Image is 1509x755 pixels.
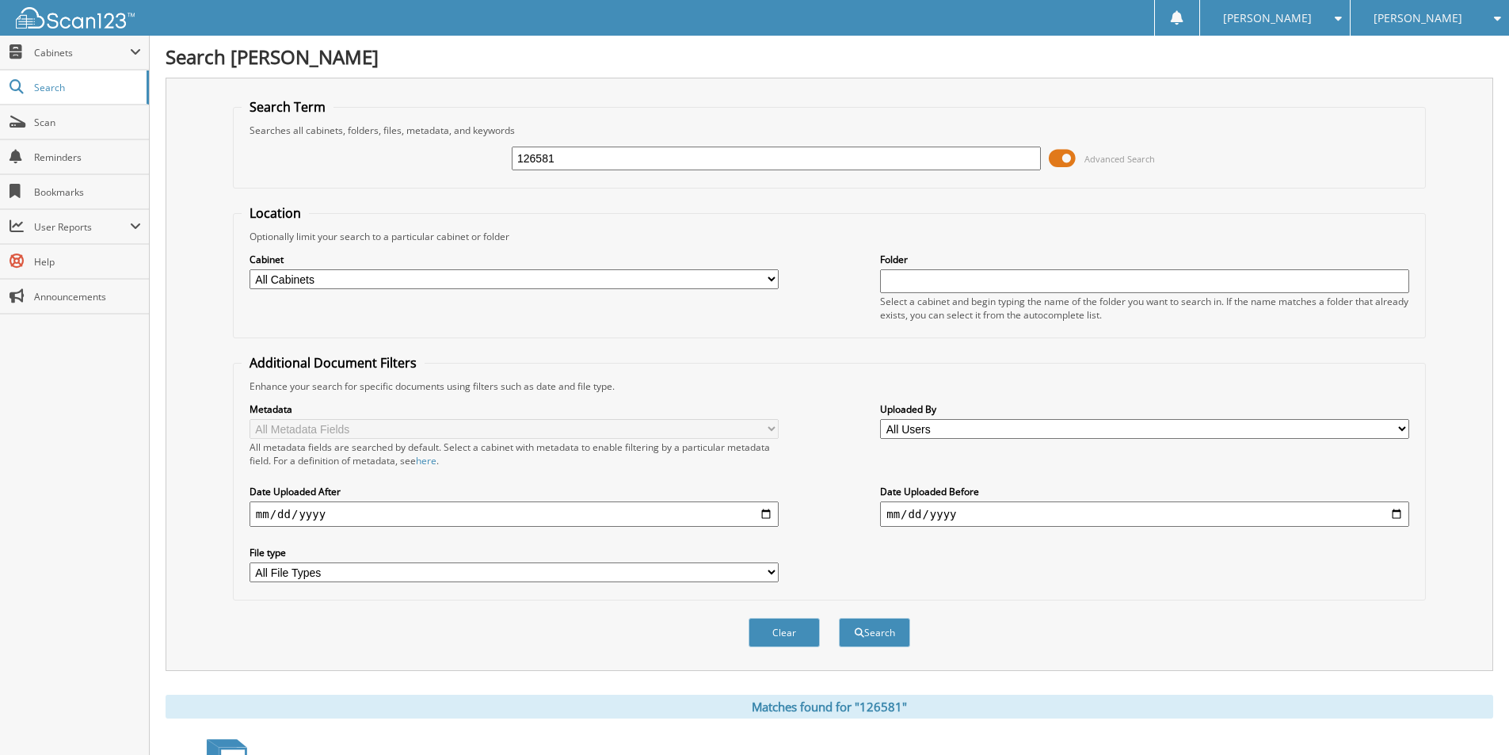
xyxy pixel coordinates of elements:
span: User Reports [34,220,130,234]
span: Help [34,255,141,269]
label: Uploaded By [880,402,1409,416]
button: Search [839,618,910,647]
label: File type [250,546,779,559]
div: Enhance your search for specific documents using filters such as date and file type. [242,379,1417,393]
legend: Search Term [242,98,333,116]
div: Select a cabinet and begin typing the name of the folder you want to search in. If the name match... [880,295,1409,322]
div: All metadata fields are searched by default. Select a cabinet with metadata to enable filtering b... [250,440,779,467]
span: [PERSON_NAME] [1374,13,1462,23]
button: Clear [749,618,820,647]
span: [PERSON_NAME] [1223,13,1312,23]
span: Advanced Search [1084,153,1155,165]
label: Date Uploaded After [250,485,779,498]
label: Date Uploaded Before [880,485,1409,498]
img: scan123-logo-white.svg [16,7,135,29]
span: Cabinets [34,46,130,59]
div: Optionally limit your search to a particular cabinet or folder [242,230,1417,243]
span: Search [34,81,139,94]
legend: Location [242,204,309,222]
span: Reminders [34,151,141,164]
a: here [416,454,436,467]
span: Announcements [34,290,141,303]
div: Searches all cabinets, folders, files, metadata, and keywords [242,124,1417,137]
div: Matches found for "126581" [166,695,1493,719]
label: Folder [880,253,1409,266]
legend: Additional Document Filters [242,354,425,372]
span: Bookmarks [34,185,141,199]
h1: Search [PERSON_NAME] [166,44,1493,70]
input: end [880,501,1409,527]
input: start [250,501,779,527]
label: Cabinet [250,253,779,266]
span: Scan [34,116,141,129]
label: Metadata [250,402,779,416]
